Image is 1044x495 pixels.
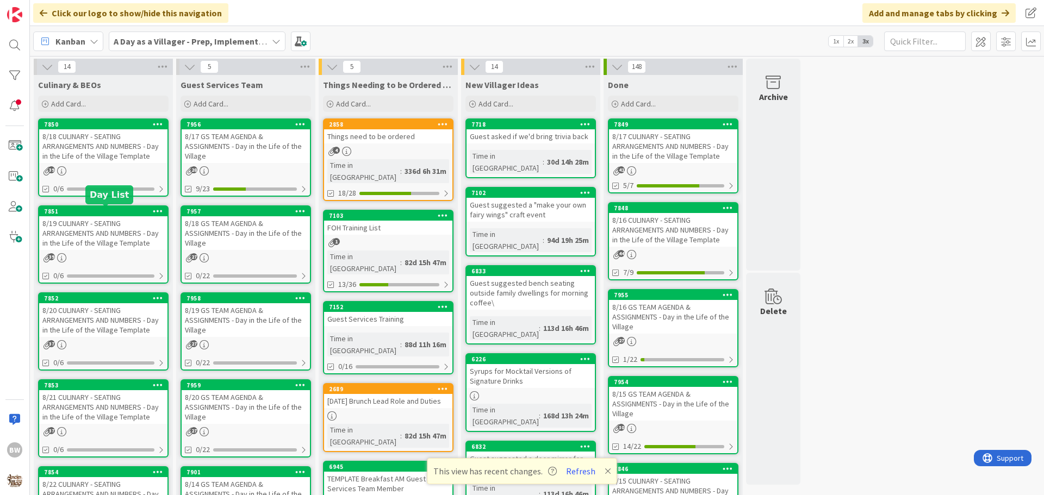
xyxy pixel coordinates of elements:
[39,206,167,216] div: 7851
[324,384,452,408] div: 2689[DATE] Brunch Lead Role and Duties
[609,377,737,387] div: 7954
[182,293,310,337] div: 79588/19 GS TEAM AGENDA & ASSIGNMENTS - Day in the Life of the Village
[467,188,595,198] div: 7102
[608,376,738,454] a: 79548/15 GS TEAM AGENDA & ASSIGNMENTS - Day in the Life of the Village14/22
[53,183,64,195] span: 0/6
[623,180,633,191] span: 5/7
[39,467,167,477] div: 7854
[614,204,737,212] div: 7848
[843,36,858,47] span: 2x
[338,361,352,372] span: 0/16
[324,211,452,221] div: 7103
[182,206,310,216] div: 7957
[884,32,966,51] input: Quick Filter...
[182,120,310,163] div: 79568/17 GS TEAM AGENDA & ASSIGNMENTS - Day in the Life of the Village
[543,156,544,168] span: :
[181,79,263,90] span: Guest Services Team
[329,212,452,220] div: 7103
[190,427,197,434] span: 27
[333,147,340,154] span: 4
[39,120,167,129] div: 7850
[39,293,167,337] div: 78528/20 CULINARY - SEATING ARRANGEMENTS AND NUMBERS - Day in the Life of the Village Template
[196,183,210,195] span: 9/23
[329,463,452,471] div: 6945
[465,187,596,256] a: 7102Guest suggested a "make your own fairy wings" craft eventTime in [GEOGRAPHIC_DATA]:94d 19h 25m
[627,60,646,73] span: 148
[48,340,55,347] span: 37
[336,99,371,109] span: Add Card...
[196,357,210,368] span: 0/22
[544,234,592,246] div: 94d 19h 25m
[327,250,400,274] div: Time in [GEOGRAPHIC_DATA]
[614,465,737,473] div: 7846
[187,295,310,302] div: 7958
[38,118,169,197] a: 78508/18 CULINARY - SEATING ARRANGEMENTS AND NUMBERS - Day in the Life of the Village Template0/6
[609,290,737,300] div: 7955
[196,270,210,281] span: 0/22
[467,442,595,452] div: 6832
[467,266,595,276] div: 6833
[465,79,539,90] span: New Villager Ideas
[467,364,595,388] div: Syrups for Mocktail Versions of Signature Drinks
[182,293,310,303] div: 7958
[39,216,167,250] div: 8/19 CULINARY - SEATING ARRANGEMENTS AND NUMBERS - Day in the Life of the Village Template
[58,60,76,73] span: 14
[182,216,310,250] div: 8/18 GS TEAM AGENDA & ASSIGNMENTS - Day in the Life of the Village
[48,166,55,173] span: 39
[39,380,167,424] div: 78538/21 CULINARY - SEATING ARRANGEMENTS AND NUMBERS - Day in the Life of the Village Template
[618,250,625,257] span: 44
[190,340,197,347] span: 27
[7,7,22,22] img: Visit kanbanzone.com
[402,430,449,442] div: 82d 15h 47m
[609,120,737,129] div: 7849
[609,387,737,421] div: 8/15 GS TEAM AGENDA & ASSIGNMENTS - Day in the Life of the Village
[329,303,452,311] div: 7152
[324,302,452,312] div: 7152
[181,379,311,458] a: 79598/20 GS TEAM AGENDA & ASSIGNMENTS - Day in the Life of the Village0/22
[338,279,356,290] span: 13/36
[338,187,356,199] span: 18/28
[343,60,361,73] span: 5
[540,322,592,334] div: 113d 16h 46m
[433,465,557,478] span: This view has recent changes.
[324,312,452,326] div: Guest Services Training
[323,210,453,292] a: 7103FOH Training ListTime in [GEOGRAPHIC_DATA]:82d 15h 47m13/36
[614,291,737,299] div: 7955
[467,266,595,310] div: 6833Guest suggested bench seating outside family dwellings for morning coffee\
[402,165,449,177] div: 336d 6h 31m
[470,150,543,174] div: Time in [GEOGRAPHIC_DATA]
[324,120,452,143] div: 2858Things need to be ordered
[467,120,595,129] div: 7718
[182,380,310,390] div: 7959
[465,118,596,178] a: 7718Guest asked if we'd bring trivia backTime in [GEOGRAPHIC_DATA]:30d 14h 28m
[181,205,311,284] a: 79578/18 GS TEAM AGENDA & ASSIGNMENTS - Day in the Life of the Village0/22
[471,189,595,197] div: 7102
[114,36,308,47] b: A Day as a Villager - Prep, Implement and Execute
[467,120,595,143] div: 7718Guest asked if we'd bring trivia back
[324,211,452,235] div: 7103FOH Training List
[39,120,167,163] div: 78508/18 CULINARY - SEATING ARRANGEMENTS AND NUMBERS - Day in the Life of the Village Template
[621,99,656,109] span: Add Card...
[324,384,452,394] div: 2689
[609,464,737,474] div: 7846
[182,390,310,424] div: 8/20 GS TEAM AGENDA & ASSIGNMENTS - Day in the Life of the Village
[400,256,402,268] span: :
[187,381,310,389] div: 7959
[609,203,737,247] div: 78488/16 CULINARY - SEATING ARRANGEMENTS AND NUMBERS - Day in the Life of the Village Template
[618,166,625,173] span: 41
[324,129,452,143] div: Things need to be ordered
[402,256,449,268] div: 82d 15h 47m
[608,118,738,193] a: 78498/17 CULINARY - SEATING ARRANGEMENTS AND NUMBERS - Day in the Life of the Village Template5/7
[327,333,400,356] div: Time in [GEOGRAPHIC_DATA]
[609,300,737,334] div: 8/16 GS TEAM AGENDA & ASSIGNMENTS - Day in the Life of the Village
[858,36,873,47] span: 3x
[623,354,637,365] span: 1/22
[187,208,310,215] div: 7957
[465,353,596,432] a: 6226Syrups for Mocktail Versions of Signature DrinksTime in [GEOGRAPHIC_DATA]:168d 13h 24m
[187,468,310,476] div: 7901
[53,357,64,368] span: 0/6
[485,60,504,73] span: 14
[402,339,449,350] div: 88d 11h 16m
[38,79,101,90] span: Culinary & BEOs
[465,265,596,344] a: 6833Guest suggested bench seating outside family dwellings for morning coffee\Time in [GEOGRAPHIC...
